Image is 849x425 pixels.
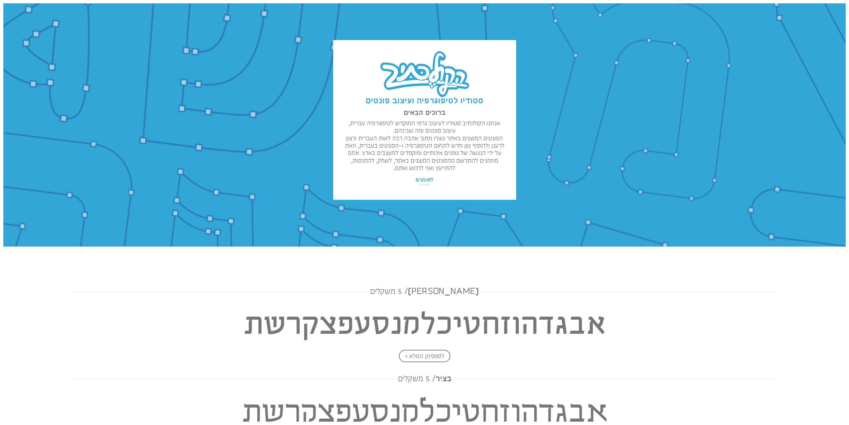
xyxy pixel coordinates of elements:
span: לספסימן המלא > [399,350,450,363]
span: [PERSON_NAME] [370,287,479,297]
h4: אבגדהוזחטיכלמנסעפצקרשת [73,301,776,349]
span: / 5 משקלים [370,287,408,296]
span: לפונטים [416,177,434,183]
a: לפונטים [415,175,435,186]
h3: אנחנו הקולכתיב סטודיו לעיצוב גרפי המוקדש לטיפוגרפיה עברית, עיצוב פונטים ומה שבינהם. [343,120,506,135]
a: [PERSON_NAME]/ 5 משקלים אבגדהוזחטיכלמנסעפצקרשת לספסימן המלא > [73,287,776,359]
h1: סטודיו לטיפוגרפיה ועיצוב פונטים [343,97,506,106]
span: / 5 משקלים [398,375,436,384]
span: בציר [398,374,451,385]
img: לוגו הקולכתיב - הקולכתיב סטודיו לטיפוגרפיה ועיצוב גופנים (פונטים) [379,50,470,100]
p: הפונטים המוצגים באתר נוצרו מתוך אהבה רבה לאות העברית ורצון לרענן ולהוסיף גוון חדש לתחום הטיפוגרפי... [343,135,506,172]
h2: ברוכים הבאים [343,109,506,117]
